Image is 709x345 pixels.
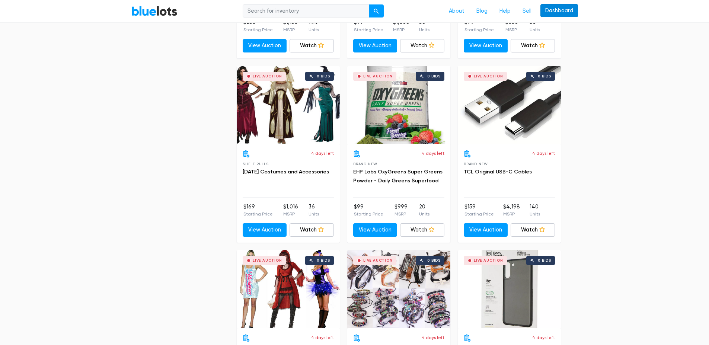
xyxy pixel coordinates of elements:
p: Starting Price [464,26,494,33]
p: 4 days left [532,150,555,157]
div: Live Auction [363,259,393,262]
a: Live Auction 0 bids [347,250,450,328]
p: Units [419,26,429,33]
div: 0 bids [317,259,330,262]
li: 20 [419,203,429,218]
p: MSRP [283,211,298,217]
div: 0 bids [538,74,551,78]
a: Watch [290,223,334,237]
a: View Auction [353,39,397,52]
div: Live Auction [253,74,282,78]
a: Watch [400,223,444,237]
p: Units [419,211,429,217]
li: 50 [530,18,540,33]
p: MSRP [395,211,408,217]
li: $1,150 [283,18,298,33]
a: Live Auction 0 bids [237,250,340,328]
p: 4 days left [311,334,334,341]
li: $650 [505,18,518,33]
a: EHP Labs OxyGreens Super Greens Powder - Daily Greens Superfood [353,169,443,184]
a: View Auction [243,39,287,52]
p: Units [309,26,319,33]
li: $1,000 [393,18,409,33]
a: View Auction [243,223,287,237]
a: Blog [470,4,494,18]
a: Live Auction 0 bids [237,66,340,144]
p: MSRP [505,26,518,33]
p: Units [309,211,319,217]
div: 0 bids [317,74,330,78]
a: Watch [511,223,555,237]
a: View Auction [353,223,397,237]
li: 50 [419,18,429,33]
li: $999 [395,203,408,218]
a: Watch [511,39,555,52]
a: TCL Original USB-C Cables [464,169,532,175]
a: Watch [400,39,444,52]
span: Brand New [353,162,377,166]
p: 4 days left [422,334,444,341]
p: Units [530,26,540,33]
a: Dashboard [540,4,578,17]
p: Starting Price [354,26,383,33]
a: Live Auction 0 bids [458,66,561,144]
p: Starting Price [243,26,273,33]
a: Live Auction 0 bids [347,66,450,144]
li: $99 [354,203,383,218]
p: MSRP [283,26,298,33]
li: $4,198 [503,203,520,218]
li: $250 [243,18,273,33]
p: Starting Price [243,211,273,217]
li: $99 [354,18,383,33]
li: $99 [464,18,494,33]
li: $169 [243,203,273,218]
div: Live Auction [363,74,393,78]
li: 140 [530,203,540,218]
p: 4 days left [311,150,334,157]
a: BlueLots [131,6,178,16]
li: 36 [309,203,319,218]
a: Watch [290,39,334,52]
div: 0 bids [427,259,441,262]
li: $1,016 [283,203,298,218]
span: Brand New [464,162,488,166]
a: [DATE] Costumes and Accessories [243,169,329,175]
li: 144 [309,18,319,33]
div: Live Auction [474,74,503,78]
input: Search for inventory [243,4,369,18]
span: Shelf Pulls [243,162,269,166]
a: About [443,4,470,18]
p: MSRP [393,26,409,33]
a: View Auction [464,223,508,237]
a: Live Auction 0 bids [458,250,561,328]
a: View Auction [464,39,508,52]
p: MSRP [503,211,520,217]
p: Starting Price [464,211,494,217]
p: 4 days left [532,334,555,341]
div: Live Auction [253,259,282,262]
a: Help [494,4,517,18]
div: 0 bids [427,74,441,78]
a: Sell [517,4,537,18]
p: Starting Price [354,211,383,217]
p: Units [530,211,540,217]
li: $159 [464,203,494,218]
p: 4 days left [422,150,444,157]
div: 0 bids [538,259,551,262]
div: Live Auction [474,259,503,262]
